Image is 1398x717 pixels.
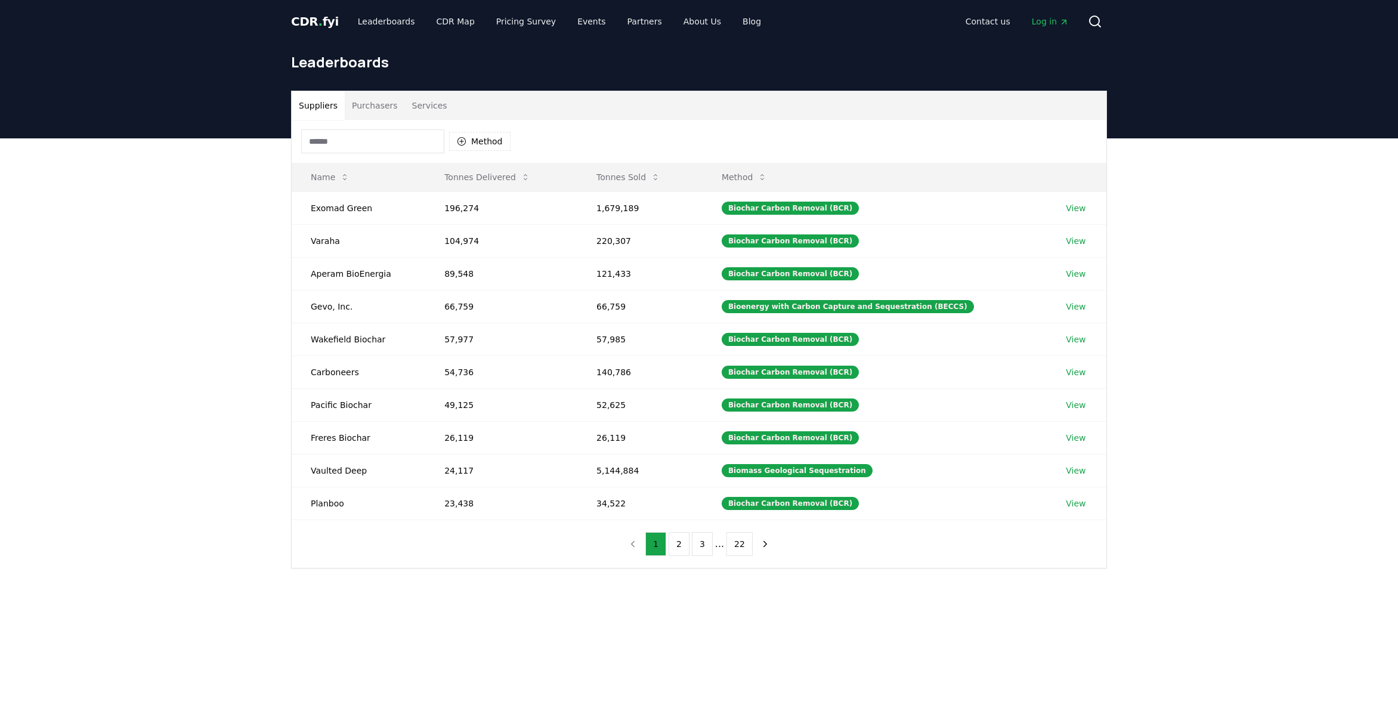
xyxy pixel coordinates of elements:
a: CDR.fyi [291,13,339,30]
td: 26,119 [425,421,577,454]
button: 2 [669,532,689,556]
td: 140,786 [577,356,703,388]
div: Biochar Carbon Removal (BCR) [722,234,859,248]
td: 104,974 [425,224,577,257]
button: Tonnes Delivered [435,165,540,189]
nav: Main [956,11,1078,32]
div: Biochar Carbon Removal (BCR) [722,267,859,280]
td: 66,759 [577,290,703,323]
span: CDR fyi [291,14,339,29]
button: Suppliers [292,91,345,120]
a: View [1066,202,1085,214]
div: Biomass Geological Sequestration [722,464,873,477]
td: 196,274 [425,191,577,224]
button: Name [301,165,359,189]
div: Biochar Carbon Removal (BCR) [722,497,859,510]
span: . [318,14,323,29]
button: Tonnes Sold [587,165,670,189]
td: Varaha [292,224,425,257]
td: 54,736 [425,356,577,388]
td: Planboo [292,487,425,520]
td: 57,985 [577,323,703,356]
a: Log in [1022,11,1078,32]
button: Method [712,165,777,189]
button: Method [449,132,511,151]
td: 52,625 [577,388,703,421]
td: Vaulted Deep [292,454,425,487]
td: Wakefield Biochar [292,323,425,356]
td: 5,144,884 [577,454,703,487]
a: About Us [674,11,731,32]
button: next page [755,532,775,556]
td: 23,438 [425,487,577,520]
td: 24,117 [425,454,577,487]
div: Biochar Carbon Removal (BCR) [722,366,859,379]
td: 49,125 [425,388,577,421]
td: 220,307 [577,224,703,257]
a: View [1066,235,1085,247]
div: Biochar Carbon Removal (BCR) [722,333,859,346]
div: Biochar Carbon Removal (BCR) [722,431,859,444]
li: ... [715,537,724,551]
a: View [1066,497,1085,509]
td: 89,548 [425,257,577,290]
td: Aperam BioEnergia [292,257,425,290]
td: 57,977 [425,323,577,356]
a: View [1066,333,1085,345]
a: Partners [618,11,672,32]
a: View [1066,399,1085,411]
td: Gevo, Inc. [292,290,425,323]
a: View [1066,301,1085,313]
div: Biochar Carbon Removal (BCR) [722,202,859,215]
td: Carboneers [292,356,425,388]
a: CDR Map [427,11,484,32]
div: Bioenergy with Carbon Capture and Sequestration (BECCS) [722,300,974,313]
td: Exomad Green [292,191,425,224]
div: Biochar Carbon Removal (BCR) [722,398,859,412]
button: Services [405,91,454,120]
td: 34,522 [577,487,703,520]
td: 1,679,189 [577,191,703,224]
button: 1 [645,532,666,556]
a: Leaderboards [348,11,425,32]
span: Log in [1032,16,1069,27]
a: Pricing Survey [487,11,565,32]
button: 3 [692,532,713,556]
td: Freres Biochar [292,421,425,454]
a: Blog [733,11,771,32]
nav: Main [348,11,771,32]
a: View [1066,432,1085,444]
h1: Leaderboards [291,52,1107,72]
td: 121,433 [577,257,703,290]
button: 22 [726,532,753,556]
a: Events [568,11,615,32]
a: View [1066,465,1085,477]
td: 66,759 [425,290,577,323]
button: Purchasers [345,91,405,120]
td: Pacific Biochar [292,388,425,421]
a: Contact us [956,11,1020,32]
a: View [1066,268,1085,280]
a: View [1066,366,1085,378]
td: 26,119 [577,421,703,454]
